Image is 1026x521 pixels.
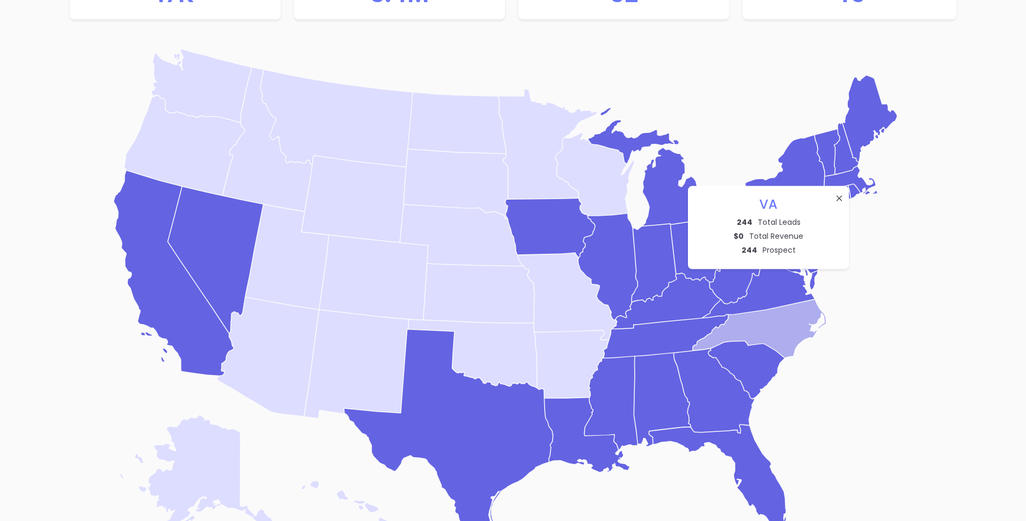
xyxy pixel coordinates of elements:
p: Prospect [763,244,796,255]
p: Total Leads [758,216,801,228]
h4: VA [699,197,838,212]
strong: 244 [737,216,752,227]
strong: 244 [742,244,757,255]
p: Total Revenue [749,230,803,241]
strong: $ 0 [734,230,744,241]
